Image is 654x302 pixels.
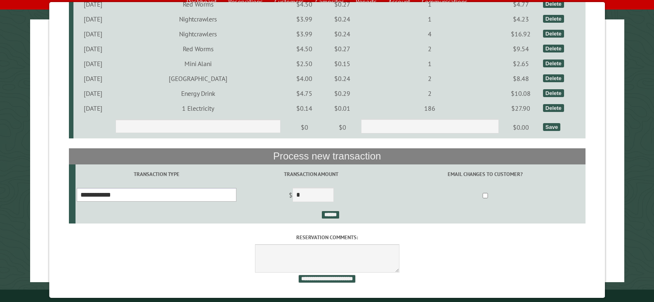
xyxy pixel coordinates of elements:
td: 1 [360,12,500,26]
td: 1 [360,56,500,71]
td: $2.65 [500,56,541,71]
td: $0.15 [325,56,360,71]
td: $0.00 [500,116,541,139]
td: $4.50 [283,41,325,56]
small: © Campground Commander LLC. All rights reserved. [281,293,374,298]
div: Delete [543,30,564,38]
td: [GEOGRAPHIC_DATA] [113,71,283,86]
td: 4 [360,26,500,41]
td: $2.50 [283,56,325,71]
div: Delete [543,59,564,67]
td: $10.08 [500,86,541,101]
td: Nightcrawlers [113,26,283,41]
td: $0.24 [325,26,360,41]
div: Delete [543,45,564,52]
td: $3.99 [283,12,325,26]
td: [DATE] [73,26,113,41]
td: [DATE] [73,41,113,56]
div: Save [543,123,560,131]
label: Reservation comments: [68,233,585,241]
td: $27.90 [500,101,541,116]
td: $0.24 [325,12,360,26]
td: $0.24 [325,71,360,86]
td: [DATE] [73,71,113,86]
td: $0 [325,116,360,139]
td: [DATE] [73,12,113,26]
td: $0.01 [325,101,360,116]
td: [DATE] [73,101,113,116]
label: Email changes to customer? [386,170,584,178]
td: Red Worms [113,41,283,56]
td: $0 [283,116,325,139]
td: [DATE] [73,86,113,101]
div: Delete [543,89,564,97]
td: Nightcrawlers [113,12,283,26]
td: $ [238,184,385,207]
td: Energy Drink [113,86,283,101]
td: 1 Electricity [113,101,283,116]
td: $4.75 [283,86,325,101]
td: $4.00 [283,71,325,86]
th: Process new transaction [68,148,585,164]
div: Delete [543,74,564,82]
td: 186 [360,101,500,116]
td: $8.48 [500,71,541,86]
td: $9.54 [500,41,541,56]
td: $4.23 [500,12,541,26]
td: 2 [360,71,500,86]
td: $0.27 [325,41,360,56]
td: Mini Alani [113,56,283,71]
td: $3.99 [283,26,325,41]
td: $0.14 [283,101,325,116]
td: $16.92 [500,26,541,41]
td: 2 [360,41,500,56]
td: 2 [360,86,500,101]
div: Delete [543,15,564,23]
label: Transaction Type [77,170,236,178]
td: [DATE] [73,56,113,71]
td: $0.29 [325,86,360,101]
label: Transaction Amount [239,170,384,178]
div: Delete [543,104,564,112]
